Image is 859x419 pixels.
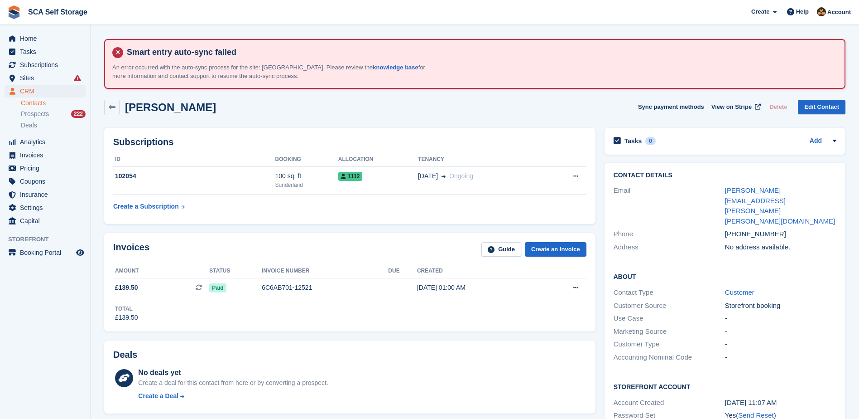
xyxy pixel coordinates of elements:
div: Create a Deal [138,391,178,401]
a: Customer [725,288,754,296]
a: [PERSON_NAME][EMAIL_ADDRESS][PERSON_NAME][PERSON_NAME][DOMAIN_NAME] [725,186,835,225]
span: Coupons [20,175,74,188]
span: View on Stripe [711,102,752,112]
a: menu [5,162,86,175]
span: Paid [209,283,226,292]
button: Sync payment methods [638,100,704,115]
span: Prospects [21,110,49,118]
a: Add [810,136,822,146]
a: View on Stripe [708,100,763,115]
span: Settings [20,201,74,214]
button: Delete [766,100,791,115]
div: No deals yet [138,367,328,378]
div: [DATE] 01:00 AM [417,283,539,292]
div: - [725,339,836,350]
a: menu [5,214,86,227]
span: £139.50 [115,283,138,292]
span: Ongoing [449,172,473,180]
div: [PHONE_NUMBER] [725,229,836,239]
a: Edit Contact [798,100,845,115]
div: [DATE] 11:07 AM [725,398,836,408]
span: [DATE] [418,171,438,181]
a: menu [5,175,86,188]
i: Smart entry sync failures have occurred [74,74,81,82]
span: Booking Portal [20,246,74,259]
span: Insurance [20,188,74,201]
span: Invoices [20,149,74,161]
a: menu [5,85,86,97]
span: Capital [20,214,74,227]
div: - [725,326,836,337]
th: ID [113,152,275,167]
a: Send Reset [738,411,773,419]
th: Created [417,264,539,278]
a: Create an Invoice [525,242,586,257]
a: Preview store [75,247,86,258]
h2: Invoices [113,242,149,257]
a: SCA Self Storage [24,5,91,19]
h2: [PERSON_NAME] [125,101,216,113]
div: Total [115,305,138,313]
span: Deals [21,121,37,130]
div: Customer Type [614,339,725,350]
p: An error occurred with the auto-sync process for the site: [GEOGRAPHIC_DATA]. Please review the f... [112,63,429,81]
div: Phone [614,229,725,239]
div: Email [614,185,725,226]
th: Tenancy [418,152,543,167]
div: Contact Type [614,287,725,298]
div: 222 [71,110,86,118]
th: Due [388,264,417,278]
div: Marketing Source [614,326,725,337]
a: menu [5,246,86,259]
a: Contacts [21,99,86,107]
a: Create a Deal [138,391,328,401]
a: Deals [21,121,86,130]
span: Pricing [20,162,74,175]
div: 0 [645,137,656,145]
a: menu [5,201,86,214]
a: Prospects 222 [21,109,86,119]
span: Sites [20,72,74,84]
span: Account [827,8,851,17]
th: Status [209,264,262,278]
span: Subscriptions [20,58,74,71]
div: - [725,313,836,324]
h4: Smart entry auto-sync failed [123,47,837,58]
h2: Deals [113,350,137,360]
span: ( ) [736,411,776,419]
div: 102054 [113,171,275,181]
th: Invoice number [262,264,388,278]
div: Accounting Nominal Code [614,352,725,363]
div: Account Created [614,398,725,408]
div: Create a Subscription [113,202,179,211]
h2: Contact Details [614,172,836,179]
div: Create a deal for this contact from here or by converting a prospect. [138,378,328,388]
a: menu [5,32,86,45]
h2: Tasks [624,137,642,145]
img: stora-icon-8386f47178a22dfd0bd8f6a31ec36ba5ce8667c1dd55bd0f319d3a0aa187defe.svg [7,5,21,19]
span: CRM [20,85,74,97]
a: menu [5,188,86,201]
h2: Subscriptions [113,137,586,147]
div: Storefront booking [725,301,836,311]
span: Tasks [20,45,74,58]
div: Sunderland [275,181,338,189]
h2: About [614,272,836,281]
div: Customer Source [614,301,725,311]
span: Help [796,7,809,16]
div: - [725,352,836,363]
a: menu [5,72,86,84]
h2: Storefront Account [614,382,836,391]
a: menu [5,45,86,58]
span: Storefront [8,235,90,244]
div: £139.50 [115,313,138,322]
a: menu [5,149,86,161]
a: Guide [481,242,521,257]
a: Create a Subscription [113,198,185,215]
img: Sarah Race [817,7,826,16]
div: Use Case [614,313,725,324]
a: menu [5,136,86,148]
a: menu [5,58,86,71]
div: No address available. [725,242,836,253]
th: Booking [275,152,338,167]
